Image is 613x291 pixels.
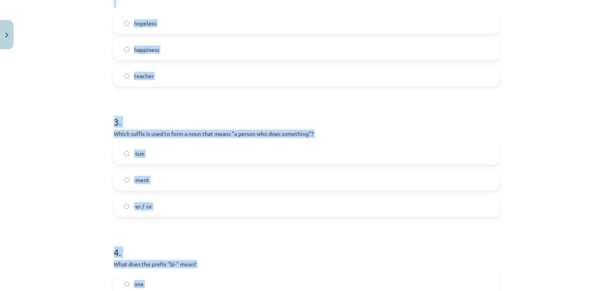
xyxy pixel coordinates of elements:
[134,72,154,80] span: teacher
[134,149,144,158] span: -ism
[124,281,129,287] input: one
[134,280,144,288] span: one
[114,130,499,138] p: Which suffix is used to form a noun that means "a person who does something"?
[124,73,129,79] input: teacher
[124,151,129,156] input: -ism
[134,45,159,54] span: happiness
[134,176,149,184] span: -ment
[124,204,129,209] input: -er / -or
[5,33,8,38] img: icon-close-lesson-0947bae3869378f0d4975bcd49f059093ad1ed9edebbc8119c70593378902aed.svg
[134,202,152,210] span: -er / -or
[114,102,499,127] h1: 3 .
[134,19,156,28] span: hopeless
[124,21,129,26] input: hopeless
[124,177,129,183] input: -ment
[124,47,129,52] input: happiness
[114,260,499,268] p: What does the prefix "bi-" mean?
[114,233,499,258] h1: 4 .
